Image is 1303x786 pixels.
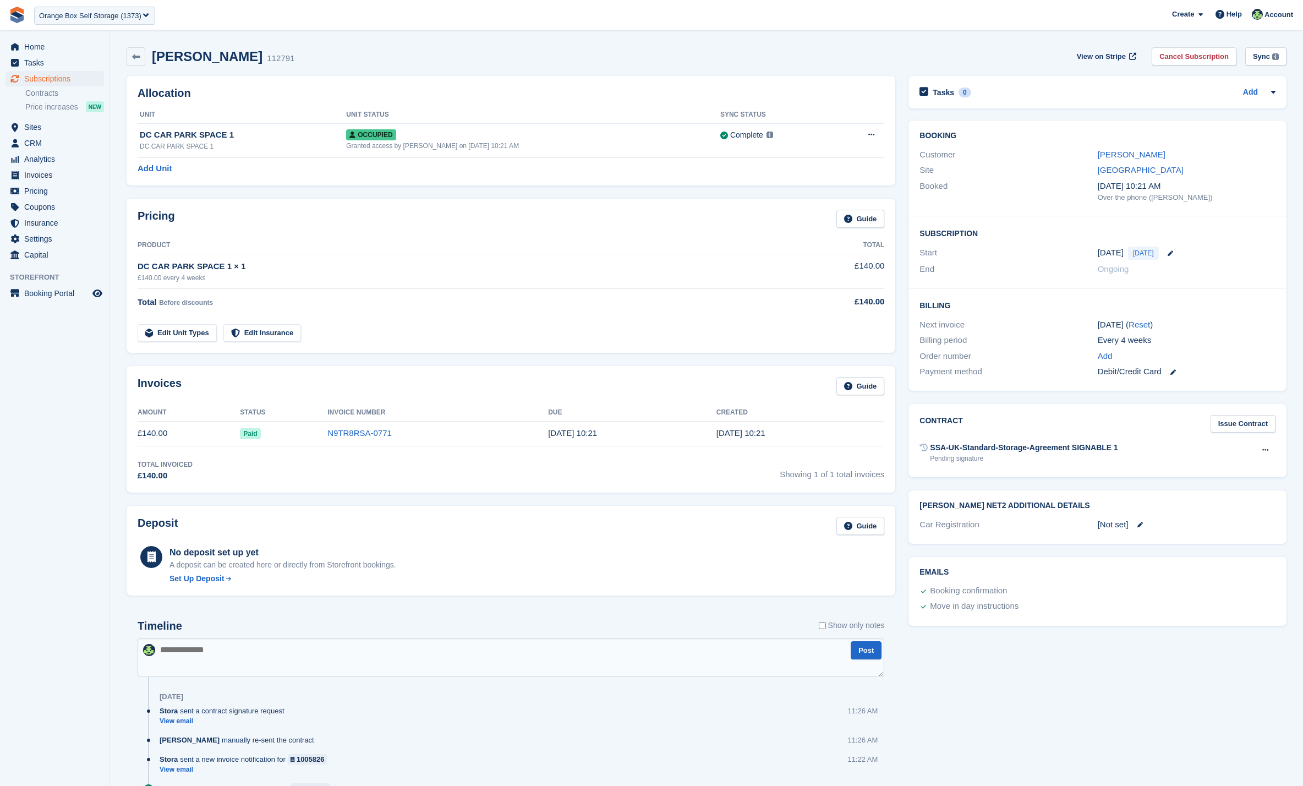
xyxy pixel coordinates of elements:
[919,299,1275,310] h2: Billing
[327,428,392,438] a: N9TR8RSA-0771
[152,49,262,64] h2: [PERSON_NAME]
[138,470,193,482] div: £140.00
[6,215,104,231] a: menu
[138,324,217,342] a: Edit Unit Types
[930,585,1007,598] div: Booking confirmation
[1098,180,1275,193] div: [DATE] 10:21 AM
[919,180,1097,203] div: Booked
[24,183,90,199] span: Pricing
[767,132,773,138] img: icon-info-grey-7440780725fd019a000dd9b08b2336e03edf1995a4989e88bcd33f0948082b44.svg
[716,404,885,422] th: Created
[1098,247,1124,259] time: 2025-10-07 00:00:00 UTC
[1211,415,1275,433] a: Issue Contract
[919,319,1097,331] div: Next invoice
[25,101,104,113] a: Price increases NEW
[1227,9,1242,20] span: Help
[160,735,220,745] span: [PERSON_NAME]
[91,287,104,300] a: Preview store
[6,135,104,151] a: menu
[919,334,1097,347] div: Billing period
[919,227,1275,238] h2: Subscription
[138,273,769,283] div: £140.00 every 4 weeks
[780,460,884,482] span: Showing 1 of 1 total invoices
[6,71,104,86] a: menu
[160,692,183,701] div: [DATE]
[138,517,178,535] h2: Deposit
[346,106,720,124] th: Unit Status
[6,167,104,183] a: menu
[327,404,548,422] th: Invoice Number
[6,199,104,215] a: menu
[919,132,1275,140] h2: Booking
[24,39,90,54] span: Home
[39,10,141,21] div: Orange Box Self Storage (1373)
[6,183,104,199] a: menu
[1152,47,1236,65] a: Cancel Subscription
[24,215,90,231] span: Insurance
[159,299,213,307] span: Before discounts
[919,149,1097,161] div: Customer
[851,641,882,659] button: Post
[160,754,178,765] span: Stora
[1098,165,1184,174] a: [GEOGRAPHIC_DATA]
[548,404,716,422] th: Due
[819,620,885,631] label: Show only notes
[847,754,878,765] div: 11:22 AM
[24,231,90,247] span: Settings
[160,706,290,716] div: sent a contract signature request
[1253,51,1270,62] div: Sync
[919,365,1097,378] div: Payment method
[6,119,104,135] a: menu
[160,765,333,774] a: View email
[1098,350,1113,363] a: Add
[346,129,396,140] span: Occupied
[169,559,396,571] p: A deposit can be created here or directly from Storefront bookings.
[1098,264,1129,274] span: Ongoing
[716,428,765,438] time: 2025-10-07 09:21:04 UTC
[24,199,90,215] span: Coupons
[730,129,763,141] div: Complete
[9,7,25,23] img: stora-icon-8386f47178a22dfd0bd8f6a31ec36ba5ce8667c1dd55bd0f319d3a0aa187defe.svg
[1245,47,1286,65] button: Sync
[138,260,769,273] div: DC CAR PARK SPACE 1 × 1
[1077,51,1126,62] span: View on Stripe
[836,517,885,535] a: Guide
[24,71,90,86] span: Subscriptions
[6,39,104,54] a: menu
[24,151,90,167] span: Analytics
[138,460,193,470] div: Total Invoiced
[6,286,104,301] a: menu
[1098,518,1275,531] div: [Not set]
[25,102,78,112] span: Price increases
[143,644,155,656] img: Yaw Boakye
[24,247,90,263] span: Capital
[169,573,396,585] a: Set Up Deposit
[6,231,104,247] a: menu
[160,717,290,726] a: View email
[1243,86,1258,99] a: Add
[138,297,157,307] span: Total
[24,55,90,70] span: Tasks
[138,620,182,632] h2: Timeline
[919,518,1097,531] div: Car Registration
[288,754,327,765] a: 1005826
[140,129,346,141] div: DC CAR PARK SPACE 1
[24,135,90,151] span: CRM
[819,620,826,631] input: Show only notes
[1098,319,1275,331] div: [DATE] ( )
[1252,9,1263,20] img: Yaw Boakye
[836,210,885,228] a: Guide
[25,88,104,99] a: Contracts
[1129,320,1150,329] a: Reset
[919,501,1275,510] h2: [PERSON_NAME] Net2 Additional Details
[169,546,396,559] div: No deposit set up yet
[24,286,90,301] span: Booking Portal
[930,454,1118,463] div: Pending signature
[6,247,104,263] a: menu
[720,106,835,124] th: Sync Status
[169,573,225,585] div: Set Up Deposit
[138,87,884,100] h2: Allocation
[6,151,104,167] a: menu
[138,377,182,395] h2: Invoices
[1098,365,1275,378] div: Debit/Credit Card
